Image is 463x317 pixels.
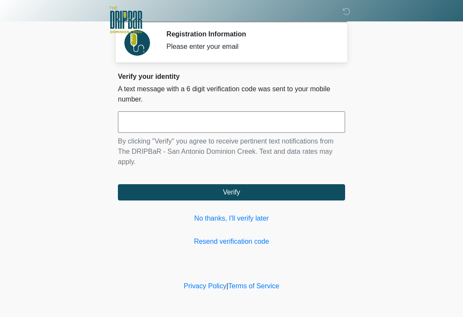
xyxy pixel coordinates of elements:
a: Terms of Service [228,282,279,290]
a: No thanks, I'll verify later [118,213,345,224]
img: The DRIPBaR - San Antonio Dominion Creek Logo [109,6,142,35]
a: Resend verification code [118,236,345,247]
a: Privacy Policy [184,282,227,290]
p: By clicking "Verify" you agree to receive pertinent text notifications from The DRIPBaR - San Ant... [118,136,345,167]
p: A text message with a 6 digit verification code was sent to your mobile number. [118,84,345,105]
button: Verify [118,184,345,200]
h2: Verify your identity [118,72,345,81]
img: Agent Avatar [124,30,150,56]
div: Please enter your email [166,42,332,52]
a: | [226,282,228,290]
